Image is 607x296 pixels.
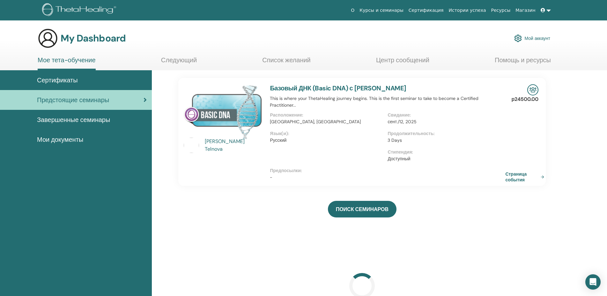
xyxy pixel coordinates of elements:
img: Базовый ДНК (Basic DNA) [184,84,262,140]
p: [GEOGRAPHIC_DATA], [GEOGRAPHIC_DATA] [270,118,384,125]
a: Ресурсы [489,4,513,16]
span: Мои документы [37,135,83,144]
p: 3 Days [388,137,501,144]
a: Мое тета-обучение [38,56,96,70]
a: Базовый ДНК (Basic DNA) с [PERSON_NAME] [270,84,406,92]
img: cog.svg [514,33,522,44]
p: - [270,174,505,181]
a: [PERSON_NAME] Telnova [205,138,264,153]
p: сент./12, 2025 [388,118,501,125]
span: ПОИСК СЕМИНАРОВ [336,206,389,213]
a: ПОИСК СЕМИНАРОВ [328,201,396,217]
p: Предпосылки : [270,167,505,174]
a: Следующий [161,56,197,69]
p: Расположение : [270,112,384,118]
a: Курсы и семинары [357,4,406,16]
img: In-Person Seminar [527,84,538,95]
a: Центр сообщений [376,56,429,69]
span: Сертификаты [37,75,78,85]
a: Список желаний [262,56,311,69]
h3: My Dashboard [61,33,126,44]
span: Предстоящие семинары [37,95,109,105]
a: Магазин [513,4,538,16]
a: Истории успеха [446,4,489,16]
a: Сертификация [406,4,446,16]
img: generic-user-icon.jpg [38,28,58,49]
p: This is where your ThetaHealing journey begins. This is the first seminar to take to become a Cer... [270,95,505,109]
p: Свидание : [388,112,501,118]
p: Русский [270,137,384,144]
span: Завершенные семинары [37,115,110,125]
a: Помощь и ресурсы [495,56,551,69]
p: р24500.00 [512,95,539,103]
p: Продолжительность : [388,130,501,137]
a: О [348,4,357,16]
p: Язык(и) : [270,130,384,137]
a: Страница события [505,171,547,183]
p: Доступный [388,156,501,162]
p: Стипендия : [388,149,501,156]
div: Open Intercom Messenger [585,274,601,290]
img: logo.png [42,3,118,18]
a: Мой аккаунт [514,31,550,45]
